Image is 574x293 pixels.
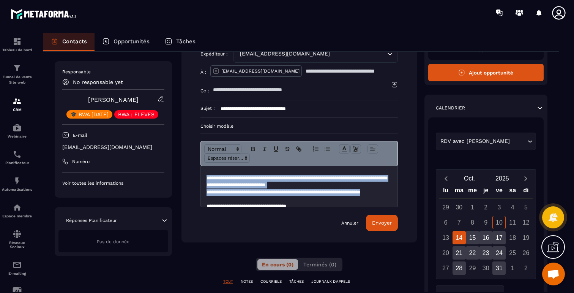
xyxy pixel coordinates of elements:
p: Planificateur [2,161,32,165]
p: Webinaire [2,134,32,138]
div: Ouvrir le chat [542,263,565,285]
p: 🎓 BWA [DATE] [70,112,109,117]
a: automationsautomationsAutomatisations [2,171,32,197]
div: 24 [492,246,506,260]
a: [PERSON_NAME] [88,96,139,103]
div: 7 [453,216,466,229]
div: 23 [479,246,492,260]
div: 13 [439,231,453,244]
button: Previous month [439,173,453,184]
p: NOTES [241,279,253,284]
p: CRM [2,108,32,112]
div: 20 [439,246,453,260]
div: me [466,185,479,198]
div: Calendar wrapper [439,185,533,275]
div: 19 [519,231,533,244]
input: Search for option [332,50,385,58]
img: email [13,260,22,269]
div: 30 [479,261,492,275]
button: Open years overlay [486,172,519,185]
div: 2 [479,201,492,214]
div: di [519,185,533,198]
p: Opportunités [114,38,150,45]
div: Search for option [233,45,398,63]
img: automations [13,203,22,212]
p: TÂCHES [289,279,304,284]
a: automationsautomationsEspace membre [2,197,32,224]
span: RDV avec [PERSON_NAME] [439,137,512,146]
a: Annuler [341,220,358,226]
div: 5 [519,201,533,214]
p: Voir toutes les informations [62,180,164,186]
p: TOUT [223,279,233,284]
div: 21 [453,246,466,260]
p: [EMAIL_ADDRESS][DOMAIN_NAME] [221,68,300,74]
span: En cours (0) [262,261,293,268]
p: Tunnel de vente Site web [2,74,32,85]
div: 14 [453,231,466,244]
div: 6 [439,216,453,229]
a: social-networksocial-networkRéseaux Sociaux [2,224,32,255]
span: Terminés (0) [303,261,336,268]
div: lu [439,185,452,198]
div: 31 [492,261,506,275]
div: 8 [466,216,479,229]
input: Search for option [512,137,526,146]
p: Automatisations [2,187,32,192]
div: 27 [439,261,453,275]
span: Pas de donnée [97,239,129,244]
div: 15 [466,231,479,244]
div: Search for option [436,133,536,150]
img: formation [13,97,22,106]
a: emailemailE-mailing [2,255,32,281]
button: Terminés (0) [299,259,341,270]
p: Cc : [200,88,209,94]
div: 26 [519,246,533,260]
div: 30 [453,201,466,214]
div: 29 [439,201,453,214]
p: Contacts [62,38,87,45]
p: COURRIELS [260,279,282,284]
p: Responsable [62,69,164,75]
img: formation [13,63,22,73]
div: ma [453,185,466,198]
div: 1 [466,201,479,214]
img: formation [13,37,22,46]
div: 17 [492,231,506,244]
a: formationformationTunnel de vente Site web [2,58,32,91]
button: En cours (0) [257,259,298,270]
div: 2 [519,261,533,275]
p: Tâches [176,38,196,45]
div: 1 [506,261,519,275]
p: À : [200,69,207,75]
div: ve [492,185,506,198]
div: 12 [519,216,533,229]
p: Numéro [72,158,90,165]
a: formationformationTableau de bord [2,31,32,58]
p: Espace membre [2,214,32,218]
a: formationformationCRM [2,91,32,117]
img: scheduler [13,150,22,159]
div: 10 [492,216,506,229]
div: 18 [506,231,519,244]
a: Opportunités [95,33,157,51]
p: Réponses Planificateur [66,217,117,223]
button: Envoyer [366,215,398,231]
a: automationsautomationsWebinaire [2,117,32,144]
div: 3 [492,201,506,214]
a: Contacts [43,33,95,51]
p: Calendrier [436,105,465,111]
img: automations [13,123,22,132]
p: Expéditeur : [200,51,228,57]
div: sa [506,185,519,198]
img: logo [11,7,79,21]
div: 25 [506,246,519,260]
img: social-network [13,230,22,239]
button: Next month [519,173,533,184]
button: Ajout opportunité [428,64,544,81]
img: automations [13,176,22,185]
div: 28 [453,261,466,275]
div: 29 [466,261,479,275]
a: Tâches [157,33,203,51]
div: Calendar days [439,201,533,275]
